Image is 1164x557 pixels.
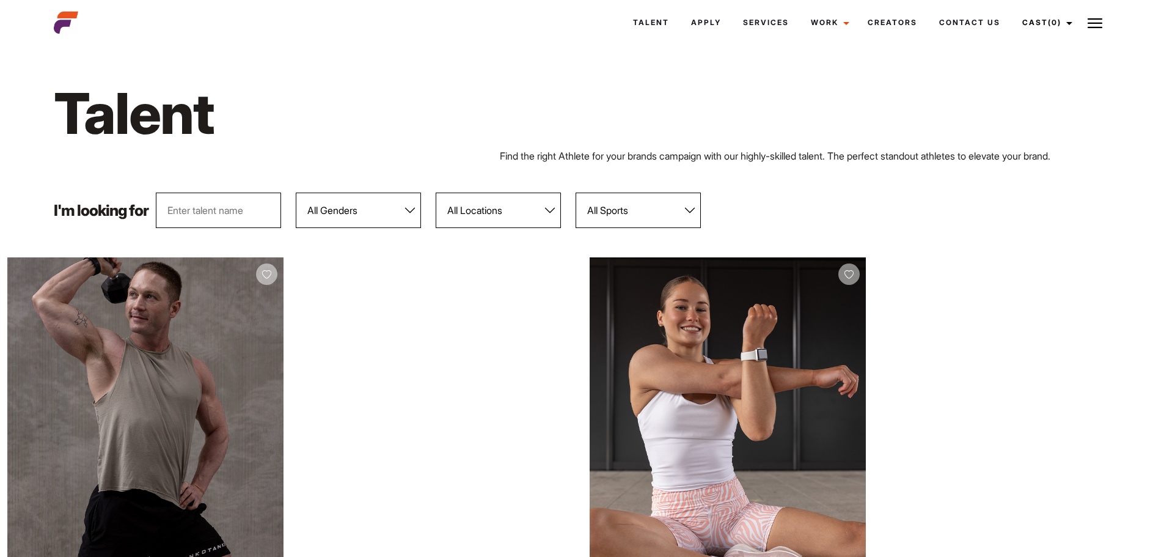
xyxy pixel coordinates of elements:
[732,6,800,39] a: Services
[500,149,1110,163] p: Find the right Athlete for your brands campaign with our highly-skilled talent. The perfect stand...
[1088,16,1102,31] img: Burger icon
[800,6,857,39] a: Work
[156,193,281,228] input: Enter talent name
[928,6,1011,39] a: Contact Us
[622,6,680,39] a: Talent
[54,78,664,149] h1: Talent
[54,203,148,218] p: I'm looking for
[1048,18,1061,27] span: (0)
[54,10,78,35] img: cropped-aefm-brand-fav-22-square.png
[680,6,732,39] a: Apply
[1011,6,1080,39] a: Cast(0)
[857,6,928,39] a: Creators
